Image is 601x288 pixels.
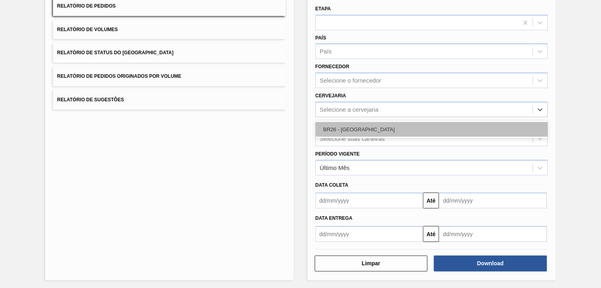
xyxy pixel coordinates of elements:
[316,215,353,221] span: Data entrega
[53,90,285,110] button: Relatório de Sugestões
[57,73,181,79] span: Relatório de Pedidos Originados por Volume
[316,6,331,12] label: Etapa
[53,20,285,39] button: Relatório de Volumes
[320,48,332,55] div: País
[57,3,116,9] span: Relatório de Pedidos
[316,93,346,99] label: Cervejaria
[316,226,424,242] input: dd/mm/yyyy
[320,135,385,142] div: Selecione suas carteiras
[320,106,379,113] div: Selecione a cervejaria
[439,193,547,209] input: dd/mm/yyyy
[316,122,548,137] div: BR26 - [GEOGRAPHIC_DATA]
[57,97,124,103] span: Relatório de Sugestões
[423,193,439,209] button: Até
[434,256,547,272] button: Download
[53,43,285,63] button: Relatório de Status do [GEOGRAPHIC_DATA]
[423,226,439,242] button: Até
[57,27,118,32] span: Relatório de Volumes
[320,77,381,84] div: Selecione o fornecedor
[316,151,360,157] label: Período Vigente
[320,164,350,171] div: Último Mês
[316,182,349,188] span: Data coleta
[316,35,326,41] label: País
[316,64,350,69] label: Fornecedor
[315,256,428,272] button: Limpar
[53,67,285,86] button: Relatório de Pedidos Originados por Volume
[439,226,547,242] input: dd/mm/yyyy
[316,193,424,209] input: dd/mm/yyyy
[57,50,173,55] span: Relatório de Status do [GEOGRAPHIC_DATA]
